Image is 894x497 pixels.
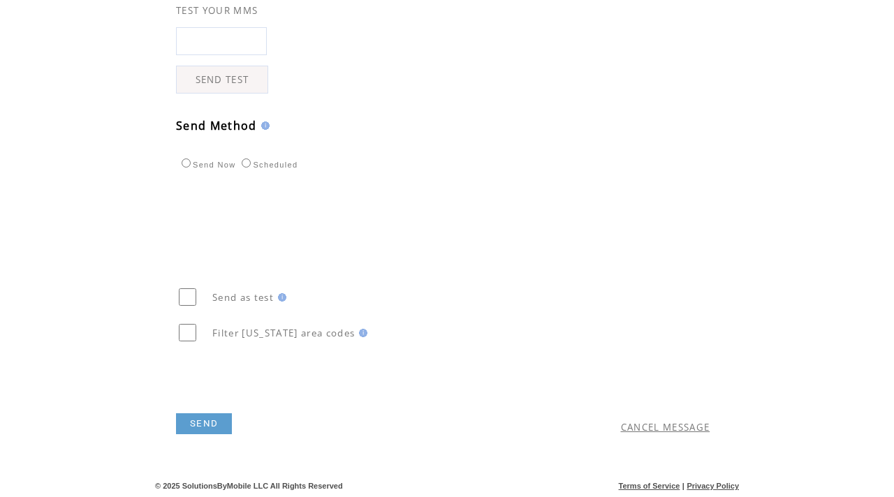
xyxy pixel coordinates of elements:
label: Scheduled [238,161,298,169]
span: TEST YOUR MMS [176,4,258,17]
a: Privacy Policy [687,482,739,490]
input: Send Now [182,158,191,168]
span: Filter [US_STATE] area codes [212,327,355,339]
a: SEND TEST [176,66,268,94]
img: help.gif [355,329,367,337]
a: Terms of Service [619,482,680,490]
span: © 2025 SolutionsByMobile LLC All Rights Reserved [155,482,343,490]
img: help.gif [274,293,286,302]
span: Send Method [176,118,257,133]
a: SEND [176,413,232,434]
a: CANCEL MESSAGE [621,421,710,433]
span: | [682,482,684,490]
img: help.gif [257,121,270,130]
span: Send as test [212,291,274,304]
input: Scheduled [242,158,251,168]
label: Send Now [178,161,235,169]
